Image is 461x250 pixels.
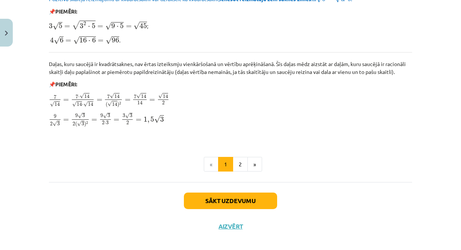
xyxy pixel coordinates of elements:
span: 2 [126,121,129,125]
span: √ [103,113,108,119]
nav: Page navigation example [49,157,412,172]
span: 14 [112,102,117,106]
b: PIEMĒRI: [55,8,77,15]
span: = [136,119,141,122]
span: 9 [100,114,103,117]
span: √ [50,101,55,107]
span: 9 [75,114,78,117]
span: 14 [141,94,146,98]
span: 2 [83,22,86,26]
span: 3 [123,114,125,117]
span: 9 [111,23,115,29]
span: 14 [114,94,120,98]
span: 6 [92,38,96,43]
span: √ [154,115,160,123]
span: 3 [57,122,60,126]
span: = [126,25,132,28]
span: √ [105,22,111,30]
span: 9 [54,114,56,118]
span: √ [72,101,77,107]
p: 📌 [49,80,412,88]
span: 5 [120,23,124,29]
p: ; [49,20,412,30]
span: 14 [137,101,143,105]
span: 7 [107,94,110,98]
span: ⋅ [88,40,90,42]
p: Daļas, kuru saucējā ir kvadrātsaknes, nav ērtas izteiksmju vienkāršošanā un vērtību aprēķināšanā.... [49,60,412,76]
span: 14 [84,94,89,98]
span: √ [53,121,57,127]
span: ⋅ [82,104,83,106]
span: ⋅ [78,96,80,98]
span: = [125,99,130,102]
button: Sākt uzdevumu [184,193,277,209]
span: 3 [82,122,84,126]
span: ⋅ [117,26,118,28]
span: 96 [112,38,119,43]
span: 2 [50,122,53,126]
span: √ [133,22,140,30]
span: 2 [86,121,88,124]
span: √ [125,113,130,119]
span: = [97,25,103,28]
span: = [63,99,69,102]
span: √ [53,22,59,30]
span: = [114,119,119,122]
span: √ [106,36,112,44]
span: 3 [130,114,132,117]
span: √ [72,21,80,30]
span: 2 [73,122,75,126]
button: 2 [233,157,248,172]
span: 7 [134,94,136,98]
span: √ [158,93,163,99]
span: √ [78,113,82,119]
span: 5 [150,117,154,122]
span: ) [117,102,119,107]
span: 3 [160,117,164,122]
span: 14 [88,102,93,106]
span: 2 [119,102,121,104]
span: = [64,25,70,28]
button: 1 [218,157,233,172]
span: 4 [50,37,54,43]
span: 5 [59,23,62,29]
img: icon-close-lesson-0947bae3869378f0d4975bcd49f059093ad1ed9edebbc8119c70593378902aed.svg [5,31,8,36]
span: 2 [102,121,105,125]
span: 1 [144,117,147,122]
span: ⋅ [88,26,90,28]
span: 3 [80,23,83,29]
span: 7 [54,95,56,99]
p: . [49,35,412,45]
span: = [149,99,155,102]
span: 14 [163,94,168,98]
b: PIEMĒRI: [55,81,77,87]
span: √ [54,36,60,44]
span: , [147,119,149,123]
span: √ [77,121,82,127]
span: 3 [82,114,85,117]
span: 14 [77,102,82,106]
span: 2 [162,101,165,105]
span: = [63,119,69,122]
span: 14 [55,102,60,106]
span: √ [80,93,84,99]
span: 3 [49,23,53,29]
p: 📌 [49,8,412,15]
span: ) [84,122,86,127]
span: ( [106,102,108,107]
span: √ [108,101,112,107]
span: 3 [106,121,109,125]
button: » [247,157,262,172]
span: = [65,39,71,42]
span: √ [110,93,114,99]
span: 5 [92,23,96,29]
span: = [91,119,97,122]
span: √ [73,36,79,44]
span: = [98,39,103,42]
button: Aizvērt [216,223,245,230]
span: 3 [108,114,110,117]
span: 16 [79,38,87,43]
span: ⋅ [105,123,106,124]
span: = [97,99,102,102]
span: 45 [140,23,147,29]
